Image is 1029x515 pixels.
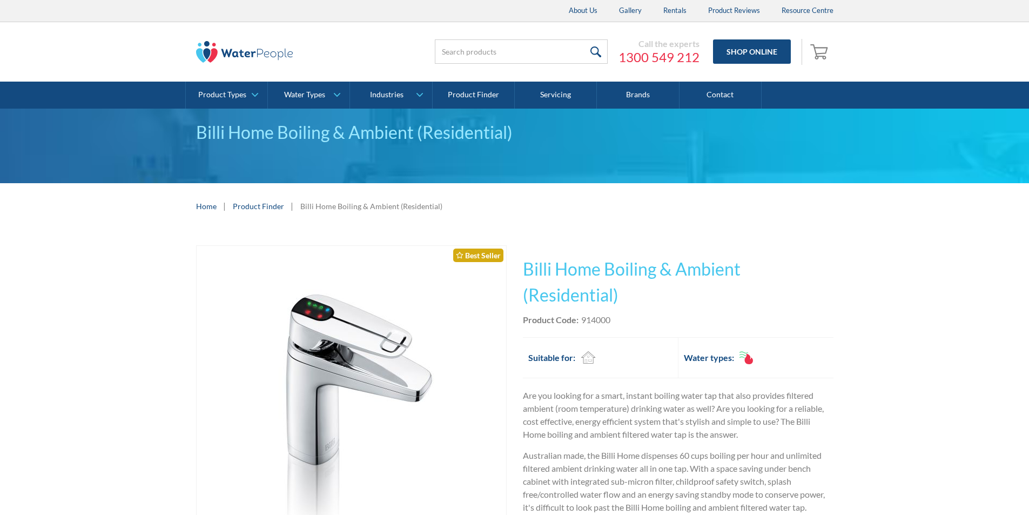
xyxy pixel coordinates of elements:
div: | [290,199,295,212]
h2: Suitable for: [528,351,575,364]
div: Water Types [284,90,325,99]
a: Open empty cart [808,39,833,65]
div: Product Types [198,90,246,99]
h2: Water types: [684,351,734,364]
a: Servicing [515,82,597,109]
a: Water Types [268,82,349,109]
a: Product Finder [233,200,284,212]
div: Billi Home Boiling & Ambient (Residential) [300,200,442,212]
div: | [222,199,227,212]
strong: Product Code: [523,315,579,325]
p: Australian made, the Billi Home dispenses 60 cups boiling per hour and unlimited filtered ambient... [523,449,833,514]
a: Home [196,200,217,212]
a: Shop Online [713,39,791,64]
div: Best Seller [453,249,503,262]
div: 914000 [581,313,610,326]
a: Contact [680,82,762,109]
h1: Billi Home Boiling & Ambient (Residential) [523,256,833,308]
div: Billi Home Boiling & Ambient (Residential) [196,119,833,145]
a: Industries [350,82,432,109]
img: shopping cart [810,43,831,60]
div: Industries [370,90,403,99]
div: Call the experts [618,38,700,49]
a: Brands [597,82,679,109]
img: The Water People [196,41,293,63]
a: 1300 549 212 [618,49,700,65]
input: Search products [435,39,608,64]
a: Product Finder [433,82,515,109]
a: Product Types [186,82,267,109]
p: Are you looking for a smart, instant boiling water tap that also provides filtered ambient (room ... [523,389,833,441]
